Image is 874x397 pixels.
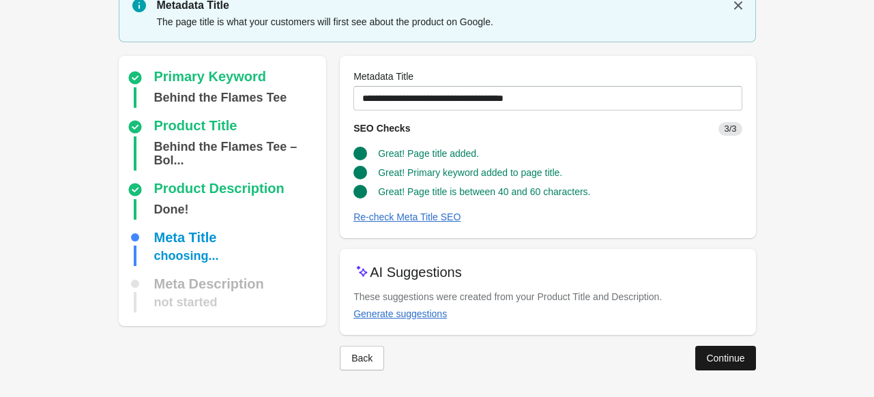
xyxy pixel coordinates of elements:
div: Meta Description [154,277,264,291]
span: These suggestions were created from your Product Title and Description. [353,291,662,302]
div: choosing... [154,246,219,266]
div: Back [351,353,373,364]
span: Great! Page title added. [378,148,479,159]
button: Re-check Meta Title SEO [348,205,466,229]
div: Re-check Meta Title SEO [353,211,461,222]
span: The page title is what your customers will first see about the product on Google. [157,16,493,27]
div: Product Title [154,119,237,135]
div: Primary Keyword [154,70,267,86]
div: Meta Title [154,231,217,244]
span: 3/3 [718,122,742,136]
label: Metadata Title [353,70,413,83]
span: Great! Primary keyword added to page title. [378,167,562,178]
div: Generate suggestions [353,308,447,319]
div: Product Description [154,181,285,198]
button: Generate suggestions [348,302,452,326]
p: AI Suggestions [370,263,462,282]
div: not started [154,292,218,312]
div: Behind the Flames Tee – Bold Graphic Shirt [154,136,321,171]
div: Behind the Flames Tee [154,87,287,108]
button: Back [340,346,384,370]
button: Continue [695,346,755,370]
span: SEO Checks [353,123,410,134]
span: Great! Page title is between 40 and 60 characters. [378,186,590,197]
div: Continue [706,353,744,364]
div: Done! [154,199,189,220]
